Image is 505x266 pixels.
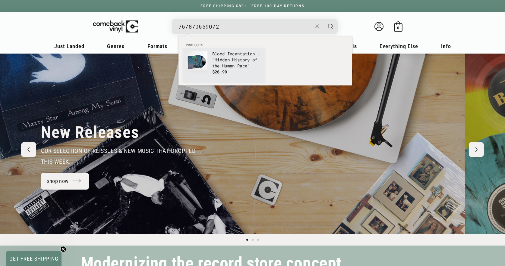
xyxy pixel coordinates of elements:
[212,69,227,75] span: $26.99
[107,43,125,49] span: Genres
[397,26,399,30] span: 0
[178,36,352,85] div: Products
[60,246,66,252] button: Close teaser
[255,237,261,243] button: Load slide 3 of 3
[186,51,207,73] img: Blood Incantation - "Hidden History of the Human Race"
[380,43,418,49] span: Everything Else
[41,173,89,190] a: shop now
[147,43,167,49] span: Formats
[469,142,484,157] button: Next slide
[186,51,262,80] a: Blood Incantation - "Hidden History of the Human Race" Blood Incantation - "Hidden History of the...
[311,20,322,33] button: Close
[21,142,36,157] button: Previous slide
[183,48,265,83] li: products: Blood Incantation - "Hidden History of the Human Race"
[183,42,348,48] li: Products
[250,237,255,243] button: Load slide 2 of 3
[6,251,62,266] div: GET FREE SHIPPINGClose teaser
[41,147,196,165] span: our selection of reissues & new music that dropped this week.
[441,43,451,49] span: Info
[172,19,338,34] div: Search
[178,20,311,33] input: When autocomplete results are available use up and down arrows to review and enter to select
[54,43,84,49] span: Just Landed
[41,122,139,142] h2: New Releases
[194,4,311,8] a: FREE SHIPPING $89+ | FREE 100-DAY RETURNS
[212,51,262,69] p: Blood Incantation - "Hidden History of the Human Race"
[245,237,250,243] button: Load slide 1 of 3
[9,255,58,262] span: GET FREE SHIPPING
[323,19,338,34] button: Search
